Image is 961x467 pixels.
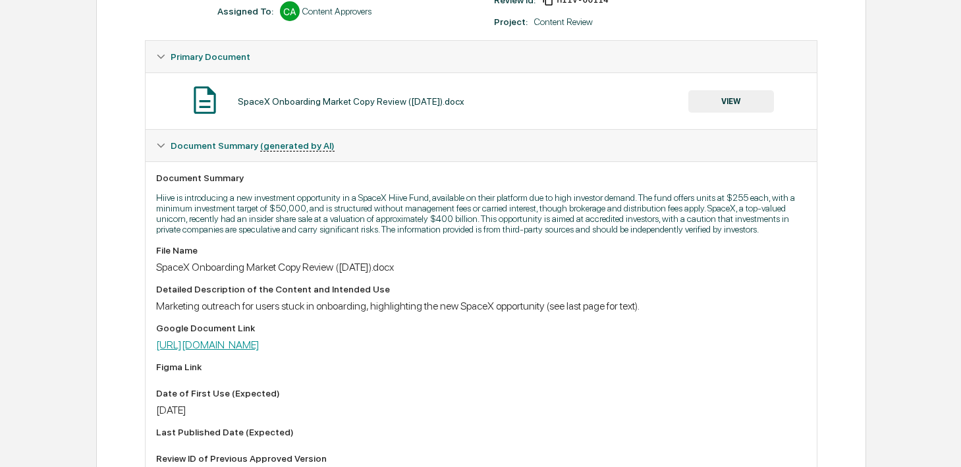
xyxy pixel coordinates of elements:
[156,173,806,183] div: Document Summary
[238,96,464,107] div: SpaceX Onboarding Market Copy Review ([DATE]).docx
[146,130,817,161] div: Document Summary (generated by AI)
[156,339,260,351] a: [URL][DOMAIN_NAME]
[188,84,221,117] img: Document Icon
[171,51,250,62] span: Primary Document
[156,388,806,398] div: Date of First Use (Expected)
[146,72,817,129] div: Primary Document
[156,284,806,294] div: Detailed Description of the Content and Intended Use
[171,140,335,151] span: Document Summary
[156,261,806,273] div: SpaceX Onboarding Market Copy Review ([DATE]).docx
[260,140,335,151] u: (generated by AI)
[156,323,806,333] div: Google Document Link
[688,90,774,113] button: VIEW
[156,427,806,437] div: Last Published Date (Expected)
[156,404,806,416] div: [DATE]
[156,453,806,464] div: Review ID of Previous Approved Version
[156,300,806,312] div: Marketing outreach for users stuck in onboarding, highlighting the new SpaceX opportunity (see la...
[280,1,300,21] div: CA
[156,362,806,372] div: Figma Link
[156,245,806,256] div: File Name
[302,6,371,16] div: Content Approvers
[156,192,806,234] p: Hiive is introducing a new investment opportunity in a SpaceX Hiive Fund, available on their plat...
[217,6,273,16] div: Assigned To:
[146,41,817,72] div: Primary Document
[534,16,593,27] div: Content Review
[494,16,528,27] div: Project:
